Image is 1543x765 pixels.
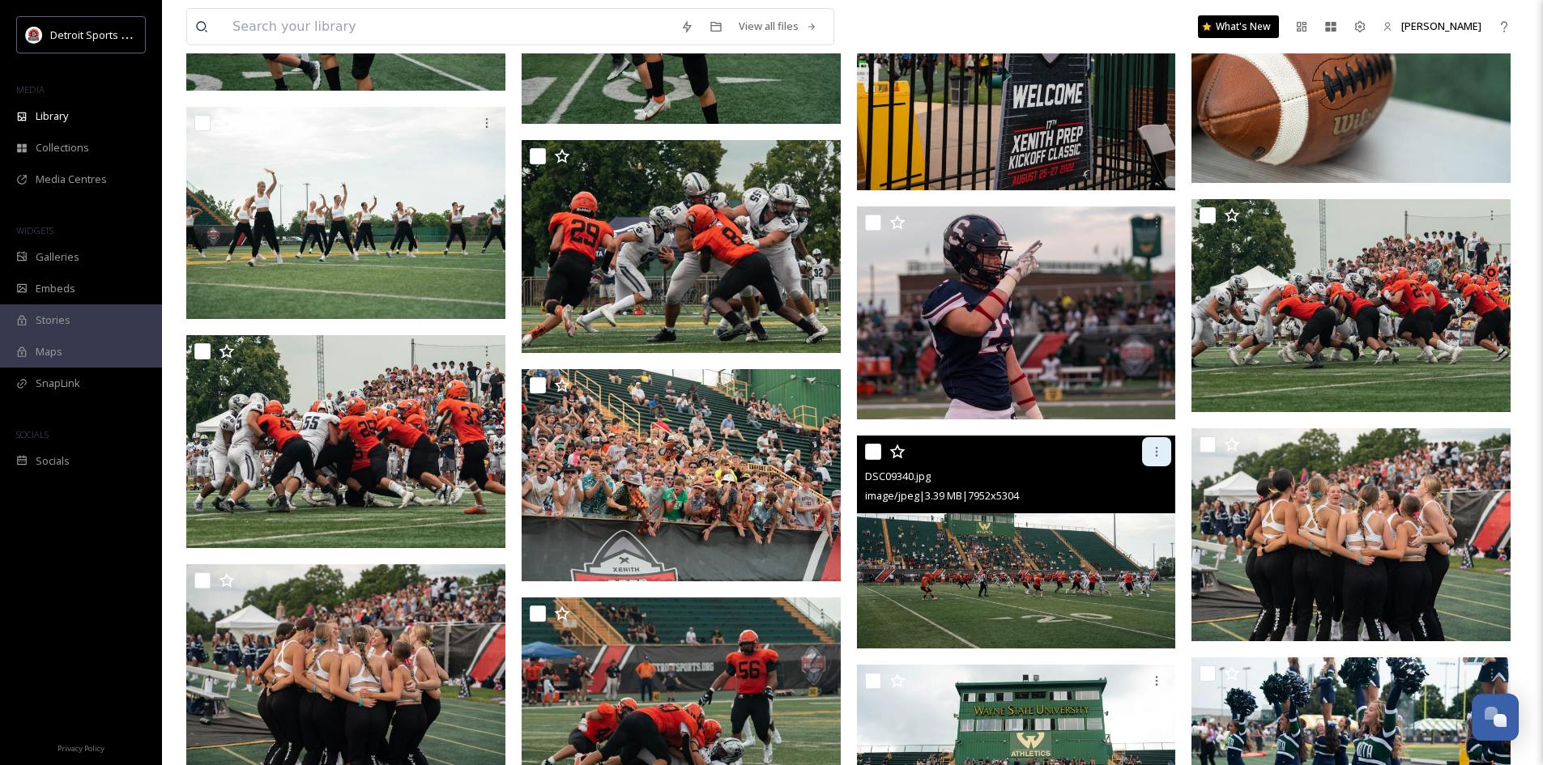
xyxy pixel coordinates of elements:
[36,453,70,469] span: Socials
[1401,19,1481,33] span: [PERSON_NAME]
[36,312,70,328] span: Stories
[1191,428,1511,641] img: DSC09318.jpg
[1191,199,1511,412] img: DSC09426.jpg
[36,140,89,155] span: Collections
[16,428,49,440] span: SOCIALS
[36,249,79,265] span: Galleries
[58,743,104,754] span: Privacy Policy
[58,737,104,757] a: Privacy Policy
[36,281,75,296] span: Embeds
[36,376,80,391] span: SnapLink
[186,107,505,320] img: DSC09393.jpg
[731,11,825,42] a: View all files
[1198,15,1279,38] a: What's New
[857,436,1176,648] img: DSC09340.jpg
[224,9,672,45] input: Search your library
[865,469,931,483] span: DSC09340.jpg
[857,206,1176,419] img: DSC09466.jpg
[16,224,53,236] span: WIDGETS
[36,108,68,124] span: Library
[522,369,841,582] img: DSC09192.jpg
[50,27,181,42] span: Detroit Sports Commission
[1375,11,1490,42] a: [PERSON_NAME]
[186,335,505,548] img: DSC09428.jpg
[865,488,1019,503] span: image/jpeg | 3.39 MB | 7952 x 5304
[36,344,62,359] span: Maps
[522,140,841,353] img: DSC09442.jpg
[26,27,42,43] img: crop.webp
[36,172,107,187] span: Media Centres
[16,83,45,96] span: MEDIA
[1472,694,1519,741] button: Open Chat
